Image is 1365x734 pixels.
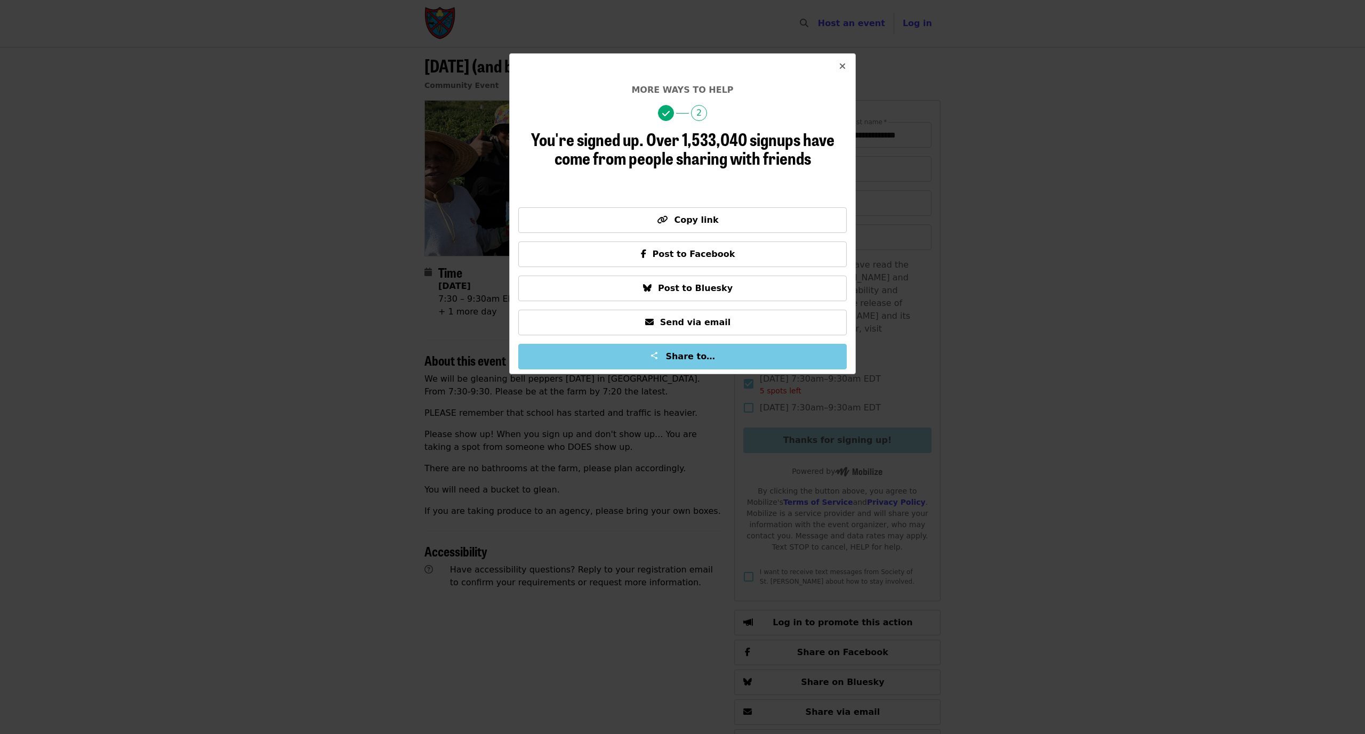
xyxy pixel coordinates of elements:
[662,109,670,119] i: check icon
[650,351,659,360] img: Share
[631,85,733,95] span: More ways to help
[518,276,847,301] button: Post to Bluesky
[674,215,718,225] span: Copy link
[643,283,652,293] i: bluesky icon
[555,126,834,170] span: Over 1,533,040 signups have come from people sharing with friends
[657,215,668,225] i: link icon
[653,249,735,259] span: Post to Facebook
[660,317,730,327] span: Send via email
[658,283,733,293] span: Post to Bluesky
[691,105,707,121] span: 2
[518,310,847,335] button: Send via email
[518,344,847,369] button: Share to…
[665,351,715,361] span: Share to…
[518,241,847,267] button: Post to Facebook
[531,126,644,151] span: You're signed up.
[645,317,654,327] i: envelope icon
[641,249,646,259] i: facebook-f icon
[839,61,846,71] i: times icon
[830,54,855,79] button: Close
[518,207,847,233] button: Copy link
